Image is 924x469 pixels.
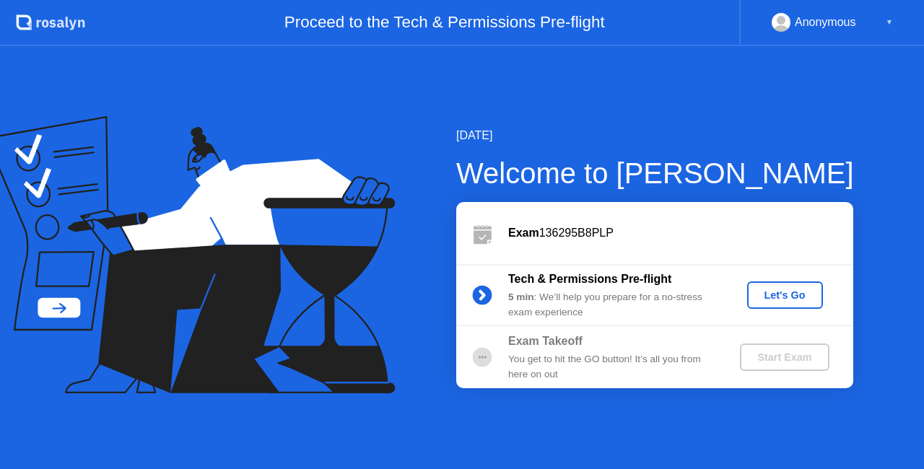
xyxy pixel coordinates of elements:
[456,152,854,195] div: Welcome to [PERSON_NAME]
[508,352,716,382] div: You get to hit the GO button! It’s all you from here on out
[746,351,823,363] div: Start Exam
[886,13,893,32] div: ▼
[456,127,854,144] div: [DATE]
[747,281,823,309] button: Let's Go
[508,292,534,302] b: 5 min
[508,290,716,320] div: : We’ll help you prepare for a no-stress exam experience
[508,224,853,242] div: 136295B8PLP
[508,227,539,239] b: Exam
[508,335,583,347] b: Exam Takeoff
[795,13,856,32] div: Anonymous
[753,289,817,301] div: Let's Go
[508,273,671,285] b: Tech & Permissions Pre-flight
[740,343,829,371] button: Start Exam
